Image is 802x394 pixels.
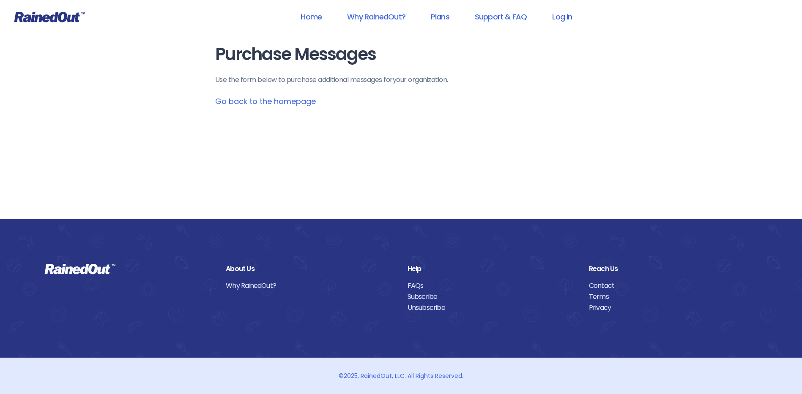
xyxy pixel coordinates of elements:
[215,75,587,85] p: Use the form below to purchase additional messages for your organization .
[589,291,758,302] a: Terms
[408,280,576,291] a: FAQs
[226,263,394,274] div: About Us
[336,7,416,26] a: Why RainedOut?
[408,291,576,302] a: Subscribe
[290,7,333,26] a: Home
[541,7,583,26] a: Log In
[408,302,576,313] a: Unsubscribe
[226,280,394,291] a: Why RainedOut?
[589,280,758,291] a: Contact
[215,96,316,107] a: Go back to the homepage
[464,7,538,26] a: Support & FAQ
[589,263,758,274] div: Reach Us
[420,7,460,26] a: Plans
[215,45,587,64] h1: Purchase Messages
[589,302,758,313] a: Privacy
[408,263,576,274] div: Help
